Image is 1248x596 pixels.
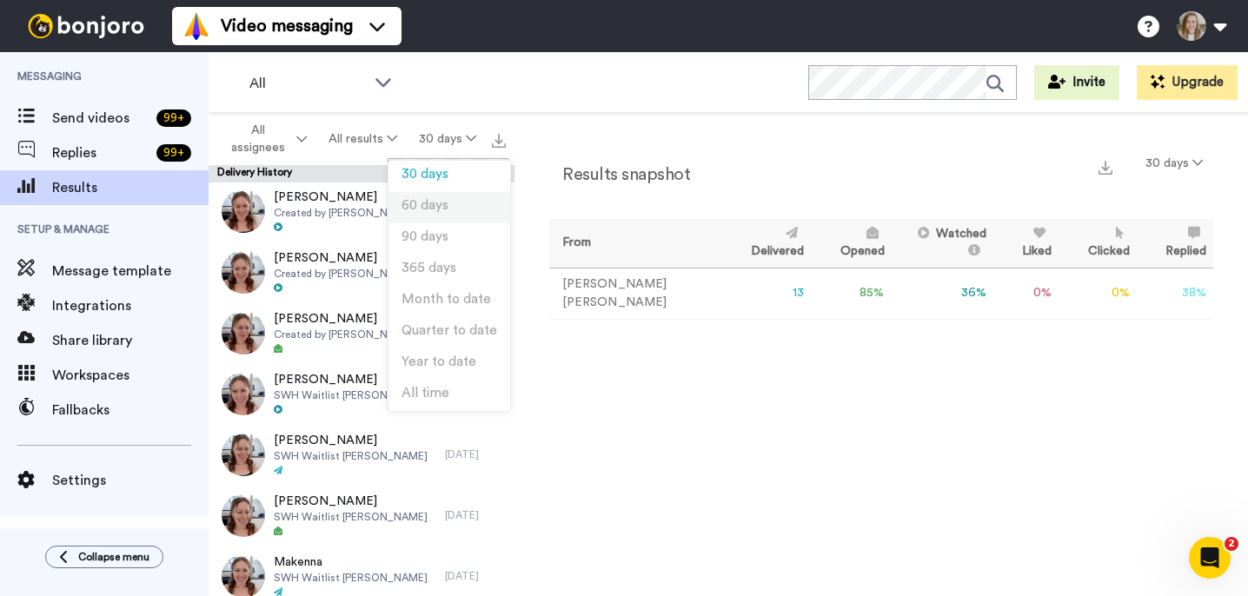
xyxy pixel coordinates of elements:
[1137,219,1213,268] th: Replied
[993,219,1059,268] th: Liked
[183,12,210,40] img: vm-color.svg
[1034,65,1119,100] button: Invite
[811,219,891,268] th: Opened
[1225,537,1238,551] span: 2
[209,485,514,546] a: [PERSON_NAME]SWH Waitlist [PERSON_NAME][DATE]
[402,168,448,181] span: 30 days
[402,293,491,306] span: Month to date
[1137,65,1238,100] button: Upgrade
[402,355,476,368] span: Year to date
[1099,161,1112,175] img: export.svg
[52,142,149,163] span: Replies
[209,242,514,302] a: [PERSON_NAME]Created by [PERSON_NAME][DATE]
[274,493,428,510] span: [PERSON_NAME]
[221,14,353,38] span: Video messaging
[156,144,191,162] div: 99 +
[402,387,449,400] span: All time
[487,126,511,152] button: Export all results that match these filters now.
[1137,268,1213,319] td: 38 %
[209,181,514,242] a: [PERSON_NAME]Created by [PERSON_NAME][DATE]
[402,199,448,212] span: 60 days
[222,311,265,354] img: 349e643a-282b-40ce-834a-a8ec918cf7e0-thumb.jpg
[249,73,366,94] span: All
[222,372,265,415] img: 937675ae-d187-4860-978a-85220ff10005-thumb.jpg
[1059,268,1136,319] td: 0 %
[274,371,428,388] span: [PERSON_NAME]
[402,230,448,243] span: 90 days
[222,122,293,156] span: All assignees
[993,268,1059,319] td: 0 %
[549,165,690,184] h2: Results snapshot
[1093,154,1118,179] button: Export a summary of each team member’s results that match this filter now.
[274,510,428,524] span: SWH Waitlist [PERSON_NAME]
[156,109,191,127] div: 99 +
[209,302,514,363] a: [PERSON_NAME]Created by [PERSON_NAME][DATE]
[209,363,514,424] a: [PERSON_NAME]SWH Waitlist [PERSON_NAME][DATE]
[274,328,414,341] span: Created by [PERSON_NAME]
[1059,219,1136,268] th: Clicked
[209,424,514,485] a: [PERSON_NAME]SWH Waitlist [PERSON_NAME][DATE]
[274,189,414,206] span: [PERSON_NAME]
[78,550,149,564] span: Collapse menu
[445,569,506,583] div: [DATE]
[445,447,506,461] div: [DATE]
[52,295,209,316] span: Integrations
[445,508,506,522] div: [DATE]
[549,268,722,319] td: [PERSON_NAME] [PERSON_NAME]
[549,219,722,268] th: From
[21,14,151,38] img: bj-logo-header-white.svg
[45,546,163,568] button: Collapse menu
[1189,537,1231,579] iframe: Intercom live chat
[274,449,428,463] span: SWH Waitlist [PERSON_NAME]
[52,177,209,198] span: Results
[1135,148,1213,179] button: 30 days
[318,123,408,155] button: All results
[222,493,265,537] img: 75e9950c-3155-4427-a420-aa85034d469c-thumb.jpg
[52,400,209,421] span: Fallbacks
[274,267,414,281] span: Created by [PERSON_NAME]
[222,433,265,476] img: 91a9ee1f-3fc0-4dbf-b42a-29877c43644a-thumb.jpg
[402,324,497,337] span: Quarter to date
[892,268,994,319] td: 36 %
[274,432,428,449] span: [PERSON_NAME]
[892,219,994,268] th: Watched
[52,470,209,491] span: Settings
[212,115,318,163] button: All assignees
[402,262,456,275] span: 365 days
[274,310,414,328] span: [PERSON_NAME]
[222,189,265,233] img: 71b13d03-47b2-4213-a7de-9d1b977db7c5-thumb.jpg
[274,249,414,267] span: [PERSON_NAME]
[722,219,811,268] th: Delivered
[492,134,506,148] img: export.svg
[408,123,487,155] button: 30 days
[274,206,414,220] span: Created by [PERSON_NAME]
[274,388,428,402] span: SWH Waitlist [PERSON_NAME]
[209,165,514,182] div: Delivery History
[52,261,209,281] span: Message template
[811,268,891,319] td: 85 %
[52,365,209,386] span: Workspaces
[274,571,428,585] span: SWH Waitlist [PERSON_NAME]
[222,250,265,294] img: f798d05e-b6c0-4249-ba15-182b98be0386-thumb.jpg
[722,268,811,319] td: 13
[52,108,149,129] span: Send videos
[274,553,428,571] span: Makenna
[52,330,209,351] span: Share library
